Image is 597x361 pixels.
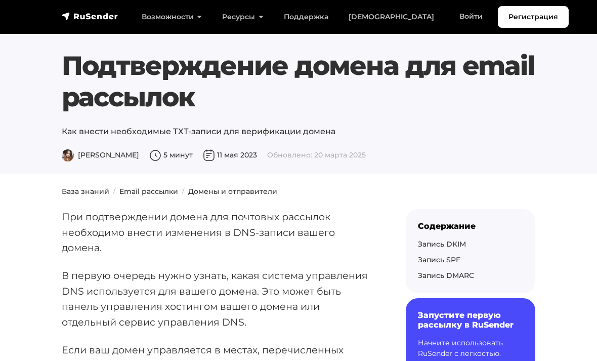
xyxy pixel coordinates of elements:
[418,310,523,330] h6: Запустите первую рассылку в RuSender
[62,150,139,159] span: [PERSON_NAME]
[203,149,215,162] img: Дата публикации
[418,239,466,249] a: Запись DKIM
[56,186,541,197] nav: breadcrumb
[418,271,474,280] a: Запись DMARC
[62,11,118,21] img: RuSender
[62,50,535,113] h1: Подтверждение домена для email рассылок
[203,150,257,159] span: 11 мая 2023
[212,7,273,27] a: Ресурсы
[188,187,277,196] a: Домены и отправители
[418,255,460,264] a: Запись SPF
[62,268,373,330] p: В первую очередь нужно узнать, какая система управления DNS используется для вашего домена. Это м...
[338,7,444,27] a: [DEMOGRAPHIC_DATA]
[62,209,373,256] p: При подтверждении домена для почтовых рассылок необходимо внести изменения в DNS-записи вашего до...
[149,149,161,162] img: Время чтения
[132,7,212,27] a: Возможности
[267,150,366,159] span: Обновлено: 20 марта 2025
[119,187,178,196] a: Email рассылки
[418,221,523,231] div: Содержание
[498,6,569,28] a: Регистрация
[62,187,109,196] a: База знаний
[149,150,193,159] span: 5 минут
[274,7,338,27] a: Поддержка
[449,6,493,27] a: Войти
[62,126,535,138] p: Как внести необходимые ТХТ-записи для верификации домена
